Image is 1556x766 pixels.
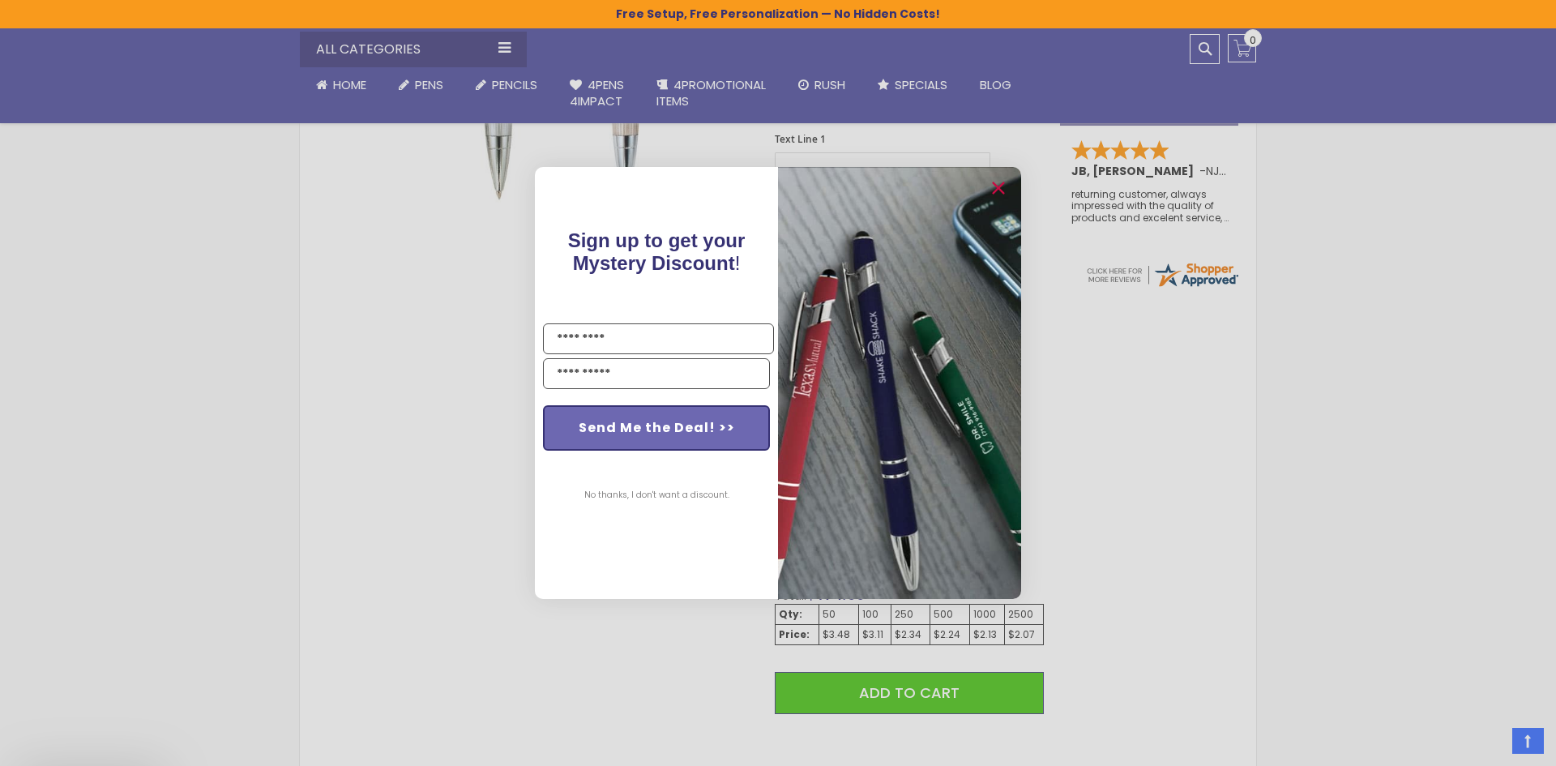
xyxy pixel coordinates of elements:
[1422,722,1556,766] iframe: Google Customer Reviews
[576,475,737,516] button: No thanks, I don't want a discount.
[568,229,746,274] span: !
[568,229,746,274] span: Sign up to get your Mystery Discount
[985,175,1011,201] button: Close dialog
[543,405,770,451] button: Send Me the Deal! >>
[778,167,1021,599] img: pop-up-image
